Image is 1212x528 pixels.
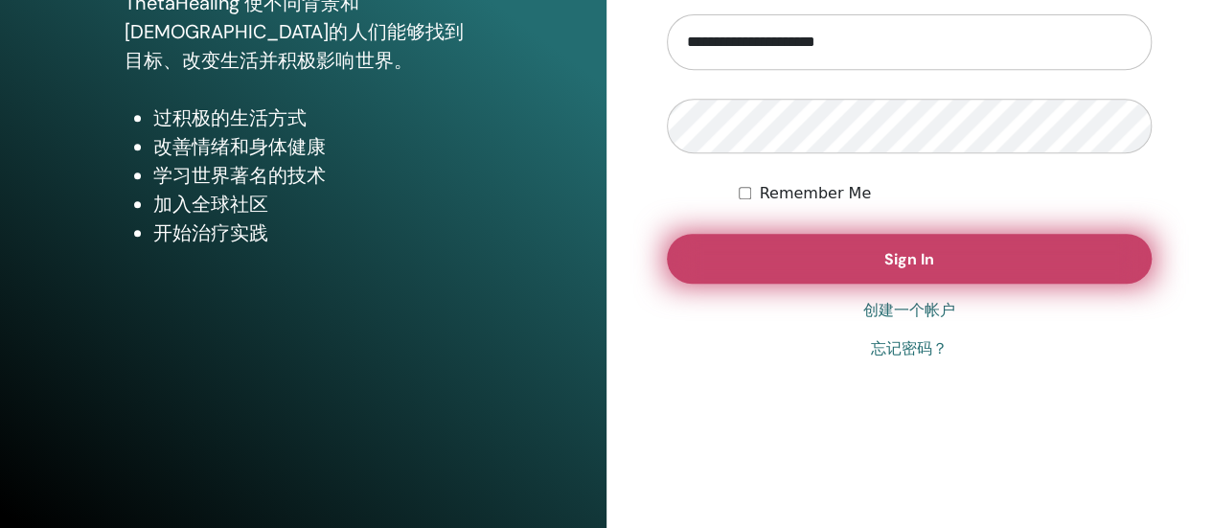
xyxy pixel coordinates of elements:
[884,249,934,269] span: Sign In
[871,337,948,360] a: 忘记密码？
[153,218,481,247] li: 开始治疗实践
[739,182,1152,205] div: Keep me authenticated indefinitely or until I manually logout
[863,299,955,322] a: 创建一个帐户
[153,190,481,218] li: 加入全球社区
[153,132,481,161] li: 改善情绪和身体健康
[153,103,481,132] li: 过积极的生活方式
[759,182,871,205] label: Remember Me
[667,234,1153,284] button: Sign In
[153,161,481,190] li: 学习世界著名的技术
